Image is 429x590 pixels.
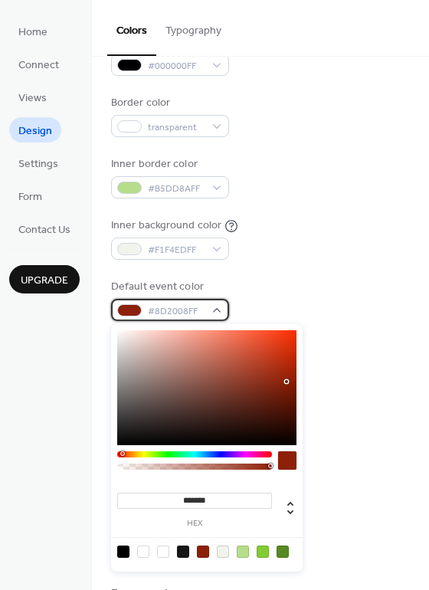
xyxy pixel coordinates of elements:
div: rgb(130, 204, 51) [257,546,269,558]
div: rgb(255, 255, 255) [157,546,169,558]
span: #000000FF [148,58,205,74]
a: Form [9,183,51,208]
div: Inner border color [111,156,226,172]
div: rgba(0, 0, 0, 0) [137,546,149,558]
span: Settings [18,156,58,172]
div: rgb(0, 0, 0) [117,546,129,558]
div: Inner background color [111,218,221,234]
span: Form [18,189,42,205]
span: #F1F4EDFF [148,242,205,258]
div: rgb(141, 32, 8) [197,546,209,558]
div: rgb(181, 221, 138) [237,546,249,558]
span: Contact Us [18,222,70,238]
div: Border color [111,95,226,111]
a: Contact Us [9,216,80,241]
a: Views [9,84,56,110]
div: rgb(22, 21, 21) [177,546,189,558]
span: Home [18,25,47,41]
span: Upgrade [21,273,68,289]
a: Design [9,117,61,143]
span: Design [18,123,52,139]
span: transparent [148,120,205,136]
a: Settings [9,150,67,175]
span: #8D2008FF [148,303,205,320]
button: Upgrade [9,265,80,293]
a: Connect [9,51,68,77]
a: Home [9,18,57,44]
div: rgb(87, 137, 34) [277,546,289,558]
span: #B5DD8AFF [148,181,205,197]
span: Views [18,90,47,107]
div: rgb(241, 244, 237) [217,546,229,558]
div: Default event color [111,279,226,295]
span: Connect [18,57,59,74]
label: hex [117,520,272,528]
